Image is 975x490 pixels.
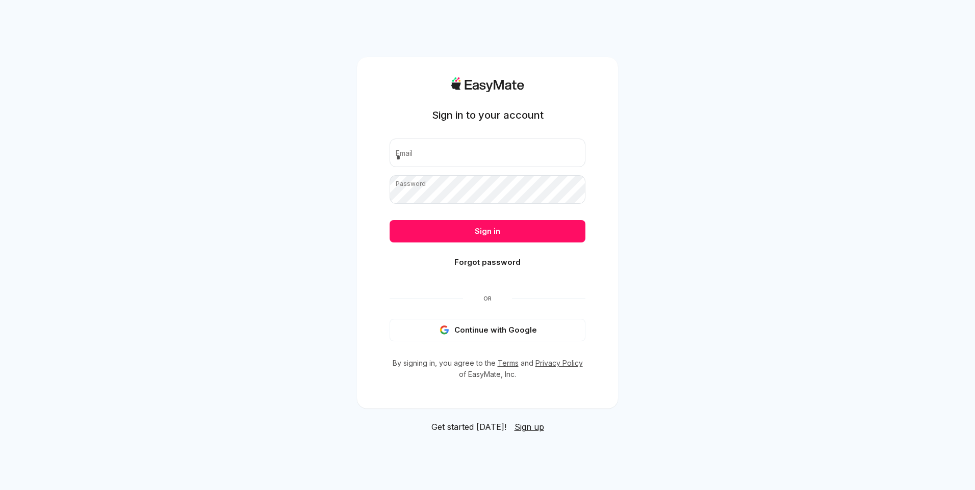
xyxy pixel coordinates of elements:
a: Terms [498,359,519,367]
a: Privacy Policy [535,359,583,367]
span: Or [463,294,512,303]
button: Continue with Google [390,319,585,341]
span: Sign up [515,422,544,432]
button: Sign in [390,220,585,242]
button: Forgot password [390,251,585,274]
h1: Sign in to your account [432,108,544,122]
p: By signing in, you agree to the and of EasyMate, Inc. [390,358,585,380]
a: Sign up [515,421,544,433]
span: Get started [DATE]! [431,421,506,433]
